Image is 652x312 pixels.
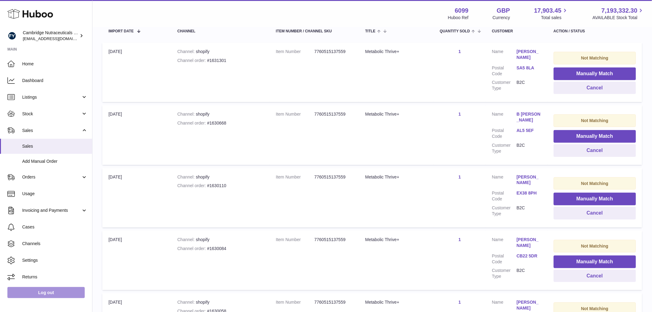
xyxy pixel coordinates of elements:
div: Metabolic Thrive+ [365,111,427,117]
a: 17,903.45 Total sales [534,6,568,21]
span: Listings [22,94,81,100]
dt: Name [492,174,517,187]
div: Metabolic Thrive+ [365,49,427,55]
div: Item Number / Channel SKU [276,29,353,33]
span: Invoicing and Payments [22,207,81,213]
span: Returns [22,274,88,280]
dt: Item Number [276,174,314,180]
strong: Channel [177,300,196,305]
td: [DATE] [102,43,171,102]
a: CB22 5DR [517,253,541,259]
strong: Channel [177,237,196,242]
dt: Name [492,237,517,250]
a: [PERSON_NAME] [517,174,541,186]
span: Total sales [541,15,568,21]
dt: Postal Code [492,65,517,77]
span: 17,903.45 [534,6,561,15]
dd: B2C [517,205,541,217]
div: Metabolic Thrive+ [365,299,427,305]
div: Huboo Ref [448,15,469,21]
div: shopify [177,299,264,305]
a: 1 [458,174,461,179]
strong: Not Matching [581,306,609,311]
button: Manually Match [554,256,636,268]
dt: Customer Type [492,142,517,154]
td: [DATE] [102,168,171,228]
div: shopify [177,237,264,243]
button: Cancel [554,207,636,220]
a: 1 [458,300,461,305]
button: Cancel [554,144,636,157]
a: 7,193,332.30 AVAILABLE Stock Total [593,6,645,21]
dd: 7760515137559 [314,111,353,117]
dd: 7760515137559 [314,299,353,305]
dt: Customer Type [492,80,517,91]
strong: Not Matching [581,55,609,60]
div: shopify [177,174,264,180]
a: SA5 8LA [517,65,541,71]
button: Cancel [554,82,636,94]
a: B [PERSON_NAME] [517,111,541,123]
div: Currency [493,15,510,21]
dt: Customer Type [492,205,517,217]
div: #1631301 [177,58,264,64]
span: Usage [22,191,88,197]
strong: Channel [177,49,196,54]
div: Channel [177,29,264,33]
span: Orders [22,174,81,180]
span: Settings [22,257,88,263]
div: #1630084 [177,246,264,252]
strong: Not Matching [581,181,609,186]
div: Action / Status [554,29,636,33]
div: shopify [177,111,264,117]
a: [PERSON_NAME] [517,237,541,248]
a: [PERSON_NAME] [517,49,541,60]
strong: Channel [177,174,196,179]
dt: Item Number [276,49,314,55]
span: Home [22,61,88,67]
button: Manually Match [554,193,636,205]
span: Dashboard [22,78,88,84]
span: Sales [22,143,88,149]
strong: 6099 [455,6,469,15]
a: [PERSON_NAME] [517,299,541,311]
div: Customer [492,29,541,33]
td: [DATE] [102,231,171,290]
dt: Item Number [276,237,314,243]
a: Log out [7,287,85,298]
td: [DATE] [102,105,171,165]
span: Sales [22,128,81,133]
span: Import date [108,29,134,33]
span: [EMAIL_ADDRESS][DOMAIN_NAME] [23,36,91,41]
span: Title [365,29,375,33]
dt: Item Number [276,111,314,117]
dd: 7760515137559 [314,174,353,180]
div: Metabolic Thrive+ [365,174,427,180]
strong: Channel [177,112,196,117]
dt: Postal Code [492,190,517,202]
dt: Postal Code [492,128,517,139]
dd: B2C [517,268,541,279]
span: Quantity Sold [440,29,470,33]
strong: Channel order [177,121,207,125]
button: Cancel [554,270,636,282]
span: Stock [22,111,81,117]
dt: Item Number [276,299,314,305]
div: #1630668 [177,120,264,126]
img: huboo@camnutra.com [7,31,17,40]
div: #1630110 [177,183,264,189]
dd: 7760515137559 [314,49,353,55]
div: Cambridge Nutraceuticals Ltd [23,30,78,42]
div: Metabolic Thrive+ [365,237,427,243]
strong: Channel order [177,58,207,63]
span: Channels [22,241,88,247]
a: 1 [458,112,461,117]
strong: Not Matching [581,118,609,123]
div: shopify [177,49,264,55]
a: 1 [458,237,461,242]
button: Manually Match [554,68,636,80]
dt: Postal Code [492,253,517,265]
strong: Channel order [177,183,207,188]
strong: Channel order [177,246,207,251]
strong: GBP [497,6,510,15]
